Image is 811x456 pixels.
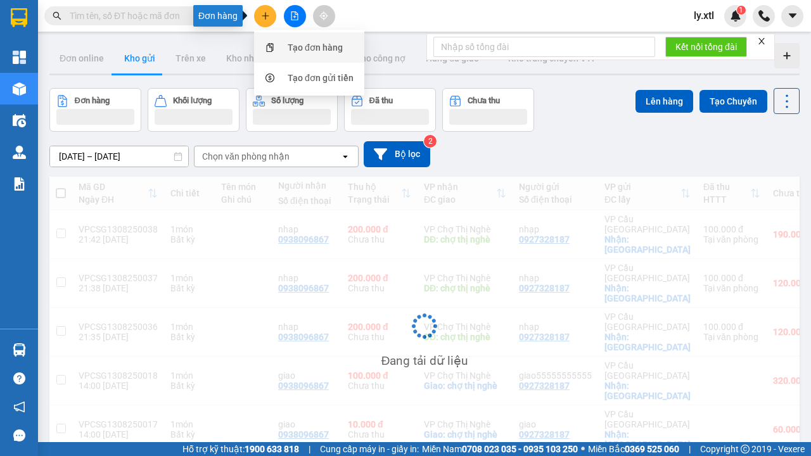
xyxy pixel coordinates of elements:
[320,442,419,456] span: Cung cấp máy in - giấy in:
[757,37,766,46] span: close
[246,88,338,132] button: Số lượng
[730,10,741,22] img: icon-new-feature
[284,5,306,27] button: file-add
[275,43,345,73] button: Kho thanh lý
[758,10,770,22] img: phone-icon
[49,43,114,73] button: Đơn online
[53,11,61,20] span: search
[49,88,141,132] button: Đơn hàng
[468,96,500,105] div: Chưa thu
[381,351,468,370] div: Đang tải dữ liệu
[774,43,800,68] div: Tạo kho hàng mới
[50,146,188,167] input: Select a date range.
[689,442,691,456] span: |
[433,37,655,57] input: Nhập số tổng đài
[675,40,737,54] span: Kết nối tổng đài
[313,5,335,27] button: aim
[13,401,25,413] span: notification
[13,177,26,191] img: solution-icon
[442,88,534,132] button: Chưa thu
[13,429,25,441] span: message
[319,11,328,20] span: aim
[739,6,743,15] span: 1
[13,51,26,64] img: dashboard-icon
[271,96,303,105] div: Số lượng
[787,10,798,22] span: caret-down
[345,43,416,73] button: Kho công nợ
[182,442,299,456] span: Hỗ trợ kỹ thuật:
[11,8,27,27] img: logo-vxr
[588,442,679,456] span: Miền Bắc
[309,442,310,456] span: |
[216,43,275,73] button: Kho nhận
[13,343,26,357] img: warehouse-icon
[699,90,767,113] button: Tạo Chuyến
[344,88,436,132] button: Đã thu
[245,444,299,454] strong: 1900 633 818
[635,90,693,113] button: Lên hàng
[13,114,26,127] img: warehouse-icon
[75,96,110,105] div: Đơn hàng
[741,445,750,453] span: copyright
[737,6,746,15] sup: 1
[416,43,489,73] button: Hàng đã giao
[625,444,679,454] strong: 0369 525 060
[254,5,276,27] button: plus
[684,8,724,23] span: ly.xtl
[173,96,212,105] div: Khối lượng
[13,82,26,96] img: warehouse-icon
[13,146,26,159] img: warehouse-icon
[193,5,243,27] div: Đơn hàng
[165,43,216,73] button: Trên xe
[781,5,803,27] button: caret-down
[369,96,393,105] div: Đã thu
[364,141,430,167] button: Bộ lọc
[202,150,290,163] div: Chọn văn phòng nhận
[462,444,578,454] strong: 0708 023 035 - 0935 103 250
[114,43,165,73] button: Kho gửi
[148,88,239,132] button: Khối lượng
[13,372,25,384] span: question-circle
[290,11,299,20] span: file-add
[340,151,350,161] svg: open
[424,135,437,148] sup: 2
[581,446,585,452] span: ⚪️
[70,9,219,23] input: Tìm tên, số ĐT hoặc mã đơn
[261,11,270,20] span: plus
[665,37,747,57] button: Kết nối tổng đài
[422,442,578,456] span: Miền Nam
